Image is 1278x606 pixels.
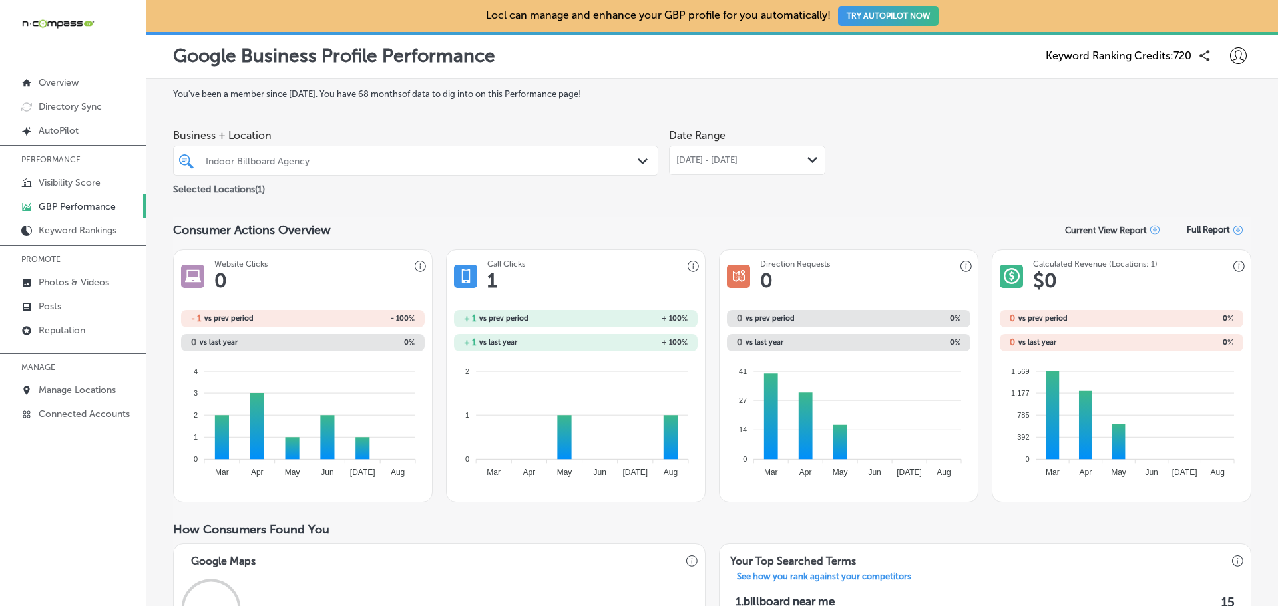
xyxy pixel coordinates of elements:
[1011,389,1030,397] tspan: 1,177
[576,314,688,323] h2: + 100
[487,259,525,269] h3: Call Clicks
[1017,433,1029,441] tspan: 392
[955,338,960,347] span: %
[897,468,922,477] tspan: [DATE]
[1046,468,1060,477] tspan: Mar
[745,339,783,346] span: vs last year
[664,468,678,477] tspan: Aug
[726,571,922,585] a: See how you rank against your competitors
[1122,338,1233,347] h2: 0
[173,129,658,142] span: Business + Location
[215,468,229,477] tspan: Mar
[285,468,300,477] tspan: May
[39,301,61,312] p: Posts
[303,338,415,347] h2: 0
[1018,315,1068,322] span: vs prev period
[737,313,742,323] h2: 0
[465,455,469,463] tspan: 0
[39,125,79,136] p: AutoPilot
[849,338,960,347] h2: 0
[191,337,196,347] h2: 0
[682,314,688,323] span: %
[676,155,738,166] span: [DATE] - [DATE]
[1011,367,1030,375] tspan: 1,569
[173,45,495,67] p: Google Business Profile Performance
[464,313,476,323] h2: + 1
[739,367,747,375] tspan: 41
[214,269,227,293] h1: 0
[1010,337,1015,347] h2: 0
[849,314,960,323] h2: 0
[465,367,469,375] tspan: 2
[669,129,726,142] label: Date Range
[1172,468,1197,477] tspan: [DATE]
[594,468,606,477] tspan: Jun
[682,338,688,347] span: %
[1211,468,1225,477] tspan: Aug
[303,314,415,323] h2: - 100
[737,337,742,347] h2: 0
[1227,338,1233,347] span: %
[173,522,329,537] span: How Consumers Found You
[833,468,848,477] tspan: May
[39,177,101,188] p: Visibility Score
[180,544,266,571] h3: Google Maps
[1122,314,1233,323] h2: 0
[194,389,198,397] tspan: 3
[739,396,747,404] tspan: 27
[39,277,109,288] p: Photos & Videos
[739,426,747,434] tspan: 14
[760,259,830,269] h3: Direction Requests
[487,468,501,477] tspan: Mar
[194,367,198,375] tspan: 4
[206,155,639,166] div: Indoor Billboard Agency
[799,468,812,477] tspan: Apr
[576,338,688,347] h2: + 100
[204,315,254,322] span: vs prev period
[1033,259,1158,269] h3: Calculated Revenue (Locations: 1)
[1018,339,1056,346] span: vs last year
[391,468,405,477] tspan: Aug
[409,314,415,323] span: %
[21,17,95,30] img: 660ab0bf-5cc7-4cb8-ba1c-48b5ae0f18e60NCTV_CLogo_TV_Black_-500x88.png
[1033,269,1057,293] h1: $ 0
[194,455,198,463] tspan: 0
[39,201,116,212] p: GBP Performance
[1046,49,1191,62] span: Keyword Ranking Credits: 720
[1080,468,1092,477] tspan: Apr
[465,411,469,419] tspan: 1
[623,468,648,477] tspan: [DATE]
[487,269,497,293] h1: 1
[464,337,476,347] h2: + 1
[1111,468,1126,477] tspan: May
[1026,455,1030,463] tspan: 0
[1065,226,1147,235] p: Current View Report
[720,544,867,571] h3: Your Top Searched Terms
[1017,411,1029,419] tspan: 785
[1227,314,1233,323] span: %
[869,468,881,477] tspan: Jun
[937,468,951,477] tspan: Aug
[1146,468,1158,477] tspan: Jun
[523,468,536,477] tspan: Apr
[760,269,773,293] h1: 0
[1010,313,1015,323] h2: 0
[214,259,268,269] h3: Website Clicks
[764,468,778,477] tspan: Mar
[194,411,198,419] tspan: 2
[39,325,85,336] p: Reputation
[838,6,939,26] button: TRY AUTOPILOT NOW
[39,77,79,88] p: Overview
[191,313,201,323] h2: - 1
[251,468,264,477] tspan: Apr
[194,433,198,441] tspan: 1
[1187,225,1230,235] span: Full Report
[39,408,130,420] p: Connected Accounts
[479,315,529,322] span: vs prev period
[200,339,238,346] span: vs last year
[39,384,116,396] p: Manage Locations
[409,338,415,347] span: %
[350,468,375,477] tspan: [DATE]
[39,101,102,112] p: Directory Sync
